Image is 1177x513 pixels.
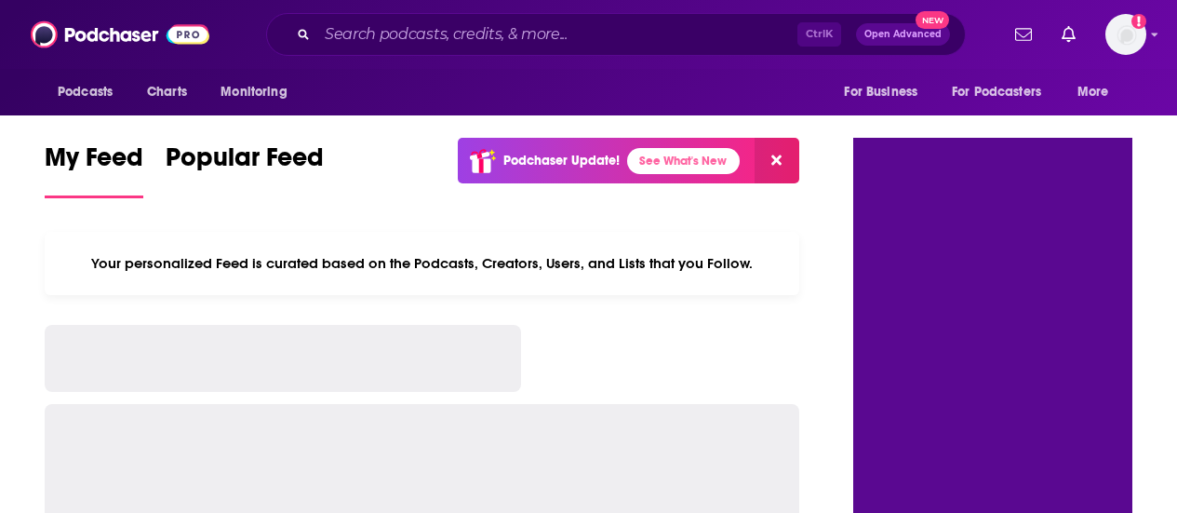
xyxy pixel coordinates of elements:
span: For Business [844,79,917,105]
span: Open Advanced [864,30,942,39]
a: Show notifications dropdown [1054,19,1083,50]
p: Podchaser Update! [503,153,620,169]
span: Ctrl K [797,22,841,47]
span: Logged in as juliannem [1105,14,1146,55]
span: More [1077,79,1109,105]
svg: Add a profile image [1131,14,1146,29]
span: Podcasts [58,79,113,105]
button: Open AdvancedNew [856,23,950,46]
button: open menu [940,74,1068,110]
img: Podchaser - Follow, Share and Rate Podcasts [31,17,209,52]
span: New [916,11,949,29]
span: Charts [147,79,187,105]
button: Show profile menu [1105,14,1146,55]
a: Popular Feed [166,142,324,198]
button: open menu [1064,74,1132,110]
button: open menu [45,74,137,110]
span: My Feed [45,142,143,184]
a: Charts [135,74,198,110]
div: Search podcasts, credits, & more... [266,13,966,56]
a: Show notifications dropdown [1008,19,1039,50]
button: open menu [207,74,311,110]
button: open menu [831,74,941,110]
a: See What's New [627,148,740,174]
img: User Profile [1105,14,1146,55]
span: Popular Feed [166,142,324,184]
span: Monitoring [221,79,287,105]
a: My Feed [45,142,143,198]
input: Search podcasts, credits, & more... [317,20,797,49]
span: For Podcasters [952,79,1041,105]
div: Your personalized Feed is curated based on the Podcasts, Creators, Users, and Lists that you Follow. [45,232,799,295]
